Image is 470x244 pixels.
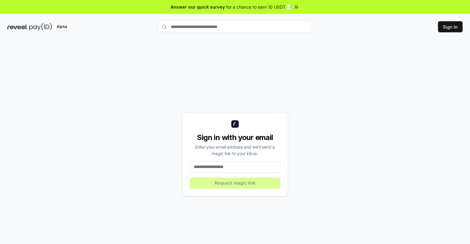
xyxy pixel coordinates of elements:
[29,23,52,31] img: pay_id
[53,23,71,31] div: Alpha
[231,120,239,128] img: logo_small
[190,133,280,142] div: Sign in with your email
[226,4,292,10] span: for a chance to earn 10 USDT 📝
[438,21,463,32] button: Sign In
[171,4,225,10] span: Answer our quick survey
[7,23,28,31] img: reveel_dark
[190,144,280,157] div: Enter your email address and we’ll send a magic link to your inbox.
